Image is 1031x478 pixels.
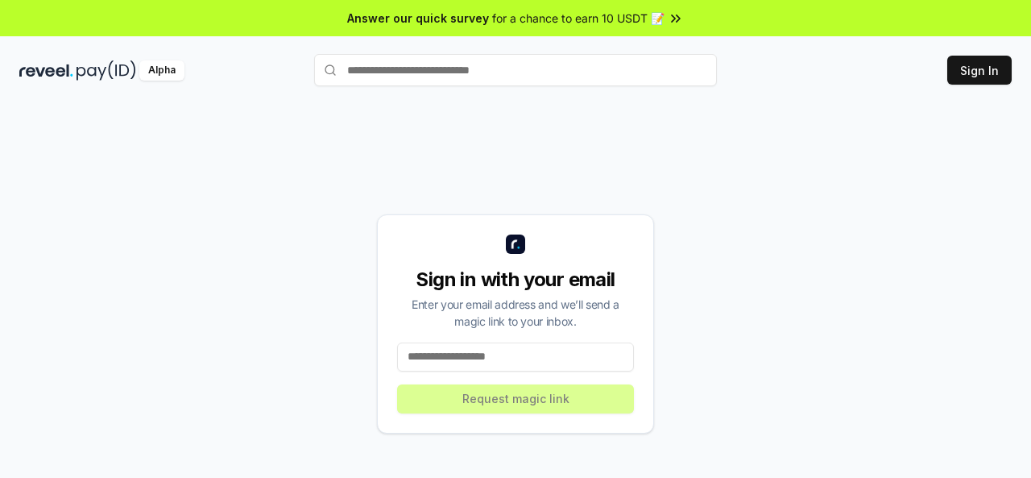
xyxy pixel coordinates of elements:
div: Enter your email address and we’ll send a magic link to your inbox. [397,296,634,330]
span: Answer our quick survey [347,10,489,27]
div: Alpha [139,60,184,81]
span: for a chance to earn 10 USDT 📝 [492,10,665,27]
div: Sign in with your email [397,267,634,293]
button: Sign In [947,56,1012,85]
img: logo_small [506,235,525,254]
img: pay_id [77,60,136,81]
img: reveel_dark [19,60,73,81]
